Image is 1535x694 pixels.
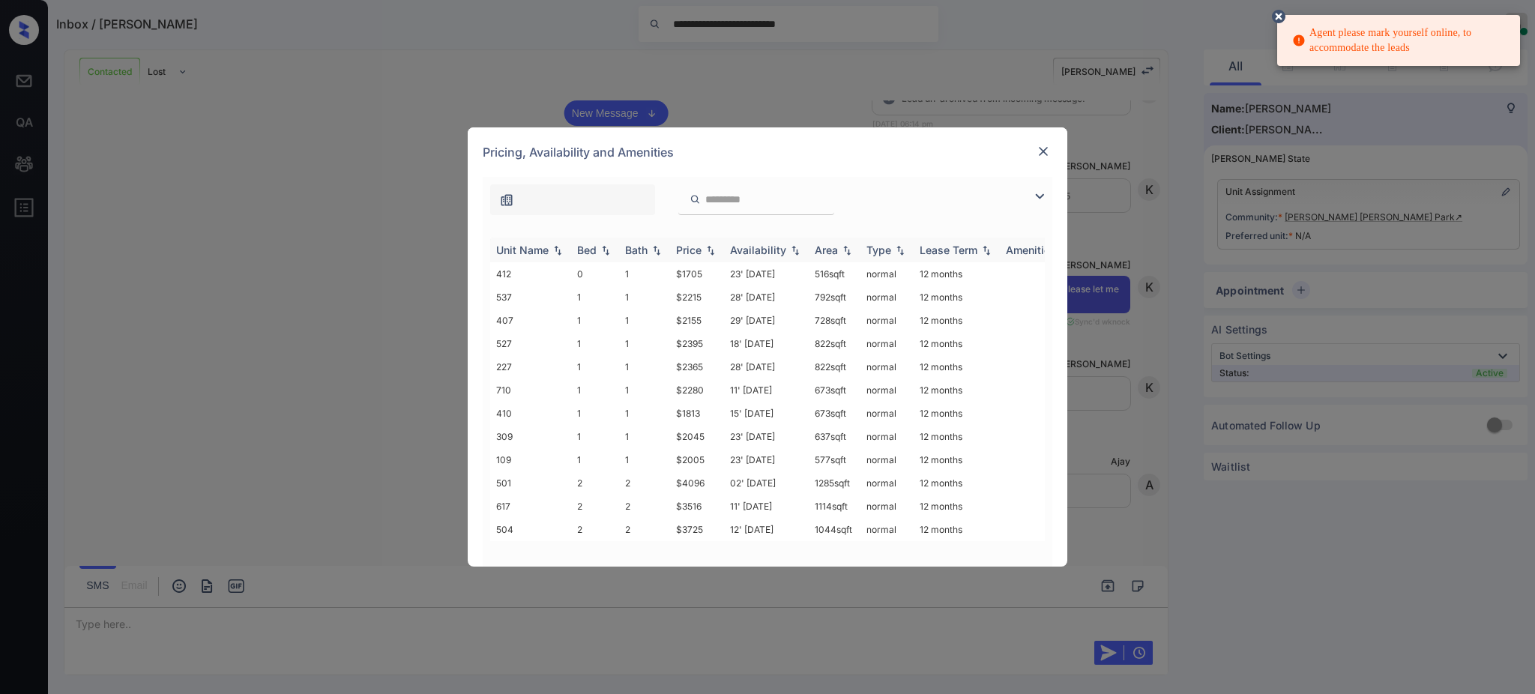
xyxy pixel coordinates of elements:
td: 1 [619,425,670,448]
td: 1 [619,355,670,378]
td: 1 [619,332,670,355]
td: 12 months [914,518,1000,541]
div: Area [815,244,838,256]
td: $2215 [670,286,724,309]
div: Amenities [1006,244,1056,256]
td: 11' [DATE] [724,495,809,518]
td: 15' [DATE] [724,402,809,425]
td: 1285 sqft [809,471,860,495]
td: 728 sqft [809,309,860,332]
td: 577 sqft [809,448,860,471]
td: 12 months [914,402,1000,425]
td: 28' [DATE] [724,286,809,309]
td: 28' [DATE] [724,355,809,378]
td: 501 [490,471,571,495]
td: normal [860,332,914,355]
img: close [1036,144,1051,159]
td: 109 [490,448,571,471]
td: 1 [571,448,619,471]
td: 1 [619,448,670,471]
td: 2 [619,518,670,541]
td: $2045 [670,425,724,448]
td: 673 sqft [809,402,860,425]
td: 1 [619,262,670,286]
td: 12 months [914,355,1000,378]
td: 1 [571,378,619,402]
td: 12 months [914,425,1000,448]
div: Availability [730,244,786,256]
div: Bath [625,244,648,256]
td: 1 [571,286,619,309]
td: 1 [619,309,670,332]
td: 673 sqft [809,378,860,402]
div: Agent please mark yourself online, to accommodate the leads [1292,19,1508,61]
td: 23' [DATE] [724,262,809,286]
td: 617 [490,495,571,518]
td: 23' [DATE] [724,448,809,471]
td: normal [860,402,914,425]
td: 0 [571,262,619,286]
div: Pricing, Availability and Amenities [468,127,1067,177]
img: sorting [839,245,854,256]
td: 12' [DATE] [724,518,809,541]
td: $1705 [670,262,724,286]
td: 1 [619,402,670,425]
div: Bed [577,244,597,256]
td: 227 [490,355,571,378]
td: 410 [490,402,571,425]
td: 1114 sqft [809,495,860,518]
td: $2155 [670,309,724,332]
td: 2 [571,471,619,495]
img: sorting [649,245,664,256]
td: 11' [DATE] [724,378,809,402]
td: 1 [571,402,619,425]
td: 1 [571,355,619,378]
td: normal [860,495,914,518]
td: 2 [571,495,619,518]
td: 12 months [914,332,1000,355]
td: normal [860,309,914,332]
td: $2280 [670,378,724,402]
td: 12 months [914,495,1000,518]
td: normal [860,355,914,378]
td: 12 months [914,286,1000,309]
td: normal [860,425,914,448]
img: sorting [703,245,718,256]
td: $1813 [670,402,724,425]
td: $2365 [670,355,724,378]
td: $2005 [670,448,724,471]
td: normal [860,518,914,541]
td: 2 [571,518,619,541]
td: 1 [619,286,670,309]
td: 18' [DATE] [724,332,809,355]
td: 412 [490,262,571,286]
img: sorting [979,245,994,256]
img: icon-zuma [499,193,514,208]
td: 710 [490,378,571,402]
td: normal [860,378,914,402]
td: normal [860,448,914,471]
td: 1 [619,378,670,402]
td: 12 months [914,471,1000,495]
td: 309 [490,425,571,448]
td: 29' [DATE] [724,309,809,332]
img: sorting [598,245,613,256]
td: $3516 [670,495,724,518]
td: normal [860,286,914,309]
div: Price [676,244,702,256]
img: icon-zuma [690,193,701,206]
td: 1 [571,332,619,355]
td: $2395 [670,332,724,355]
td: 2 [619,495,670,518]
td: $3725 [670,518,724,541]
td: normal [860,262,914,286]
td: normal [860,471,914,495]
td: 822 sqft [809,332,860,355]
td: 822 sqft [809,355,860,378]
td: 12 months [914,448,1000,471]
td: $4096 [670,471,724,495]
div: Lease Term [920,244,977,256]
td: 1044 sqft [809,518,860,541]
td: 637 sqft [809,425,860,448]
td: 12 months [914,309,1000,332]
